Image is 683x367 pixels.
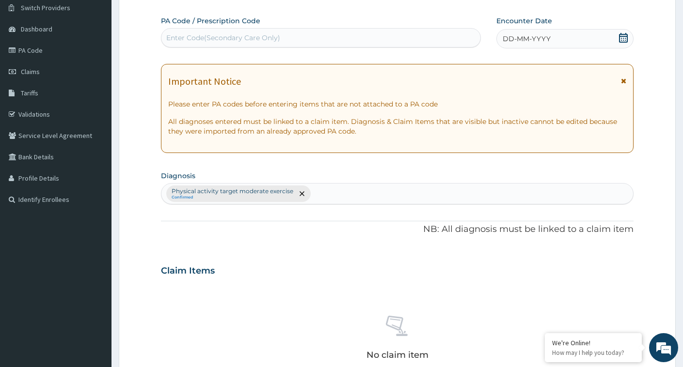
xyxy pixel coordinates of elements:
img: d_794563401_company_1708531726252_794563401 [18,48,39,73]
label: PA Code / Prescription Code [161,16,260,26]
span: We're online! [56,122,134,220]
div: Enter Code(Secondary Care Only) [166,33,280,43]
p: No claim item [366,350,429,360]
span: DD-MM-YYYY [503,34,551,44]
p: Please enter PA codes before entering items that are not attached to a PA code [168,99,626,109]
h1: Important Notice [168,76,241,87]
p: NB: All diagnosis must be linked to a claim item [161,223,634,236]
span: Dashboard [21,25,52,33]
h3: Claim Items [161,266,215,276]
label: Diagnosis [161,171,195,181]
div: Minimize live chat window [159,5,182,28]
div: Chat with us now [50,54,163,67]
p: How may I help you today? [552,349,635,357]
div: We're Online! [552,338,635,347]
p: All diagnoses entered must be linked to a claim item. Diagnosis & Claim Items that are visible bu... [168,117,626,136]
label: Encounter Date [496,16,552,26]
span: Tariffs [21,89,38,97]
textarea: Type your message and hit 'Enter' [5,264,185,298]
span: Claims [21,67,40,76]
span: Switch Providers [21,3,70,12]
